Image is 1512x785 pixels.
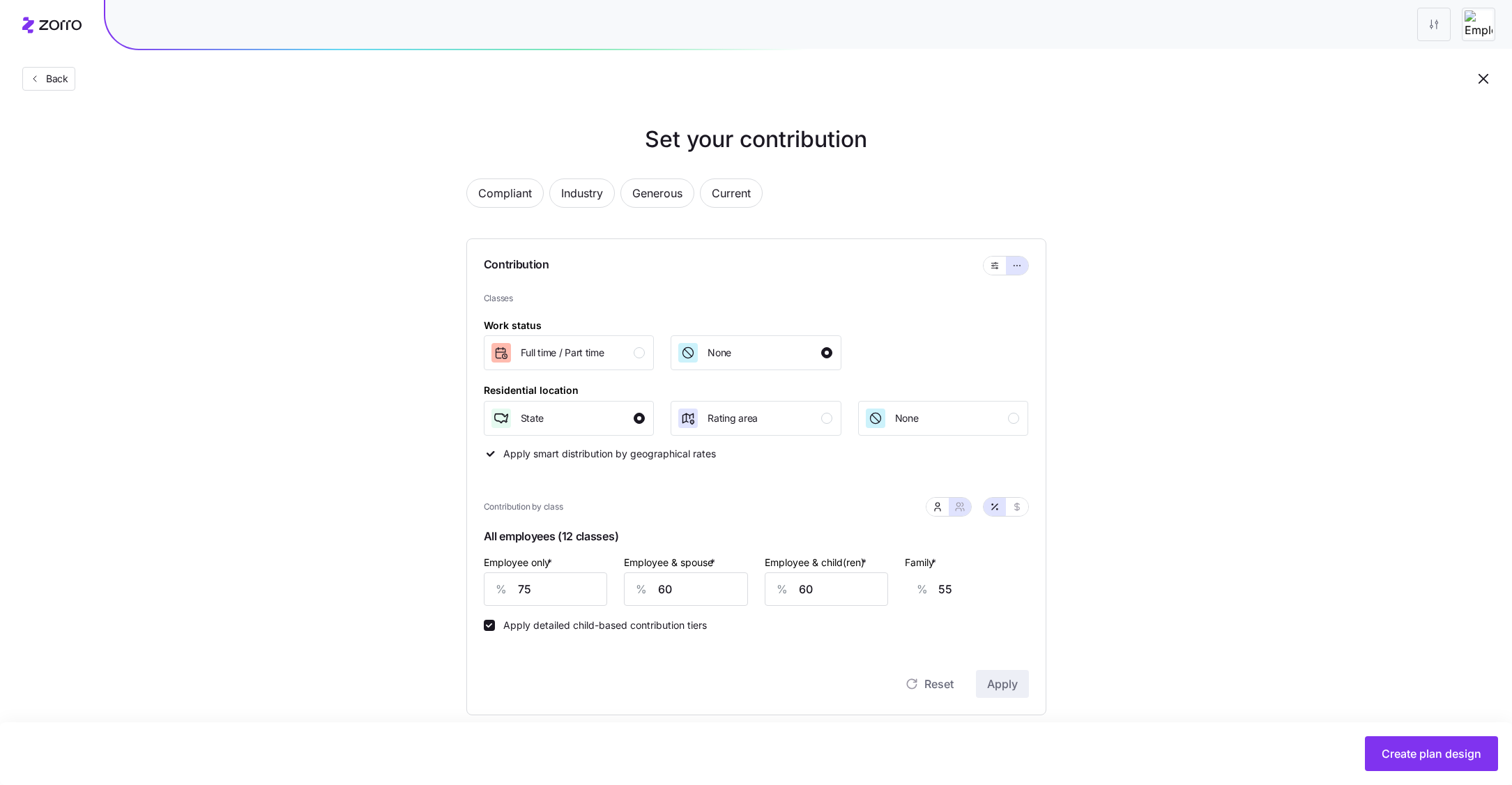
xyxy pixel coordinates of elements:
[484,292,1029,305] span: Classes
[976,670,1029,698] button: Apply
[1382,745,1481,762] span: Create plan design
[924,676,954,692] span: Reset
[894,670,965,698] button: Reset
[938,572,1062,606] input: -
[561,179,603,207] span: Industry
[895,411,919,425] span: None
[625,573,658,605] div: %
[484,555,555,570] label: Employee only
[484,256,549,275] span: Contribution
[708,411,758,425] span: Rating area
[624,555,718,570] label: Employee & spouse
[549,178,615,208] button: Industry
[905,555,939,570] label: Family
[22,67,75,91] button: Back
[484,318,542,333] div: Work status
[478,179,532,207] span: Compliant
[620,178,694,208] button: Generous
[484,501,563,514] span: Contribution by class
[466,178,544,208] button: Compliant
[765,555,869,570] label: Employee & child(ren)
[765,573,799,605] div: %
[411,123,1102,156] h1: Set your contribution
[712,179,751,207] span: Current
[632,179,682,207] span: Generous
[484,525,1029,554] span: All employees (12 classes)
[1365,736,1498,771] button: Create plan design
[1465,10,1492,38] img: Employer logo
[495,620,707,631] label: Apply detailed child-based contribution tiers
[700,178,763,208] button: Current
[40,72,68,86] span: Back
[521,411,544,425] span: State
[906,573,939,605] div: %
[521,346,604,360] span: Full time / Part time
[708,346,731,360] span: None
[987,676,1018,692] span: Apply
[484,573,518,605] div: %
[484,383,579,398] div: Residential location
